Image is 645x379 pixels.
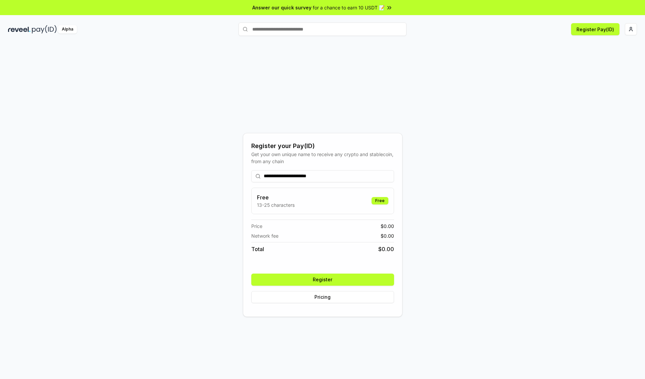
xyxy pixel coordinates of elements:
[571,23,619,35] button: Register Pay(ID)
[313,4,385,11] span: for a chance to earn 10 USDT 📝
[251,232,278,239] span: Network fee
[381,232,394,239] span: $ 0.00
[32,25,57,34] img: pay_id
[251,151,394,165] div: Get your own unique name to receive any crypto and stablecoin, from any chain
[251,223,262,230] span: Price
[8,25,31,34] img: reveel_dark
[381,223,394,230] span: $ 0.00
[257,201,295,208] p: 13-25 characters
[251,291,394,303] button: Pricing
[251,141,394,151] div: Register your Pay(ID)
[58,25,77,34] div: Alpha
[252,4,311,11] span: Answer our quick survey
[251,274,394,286] button: Register
[372,197,388,204] div: Free
[257,193,295,201] h3: Free
[378,245,394,253] span: $ 0.00
[251,245,264,253] span: Total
